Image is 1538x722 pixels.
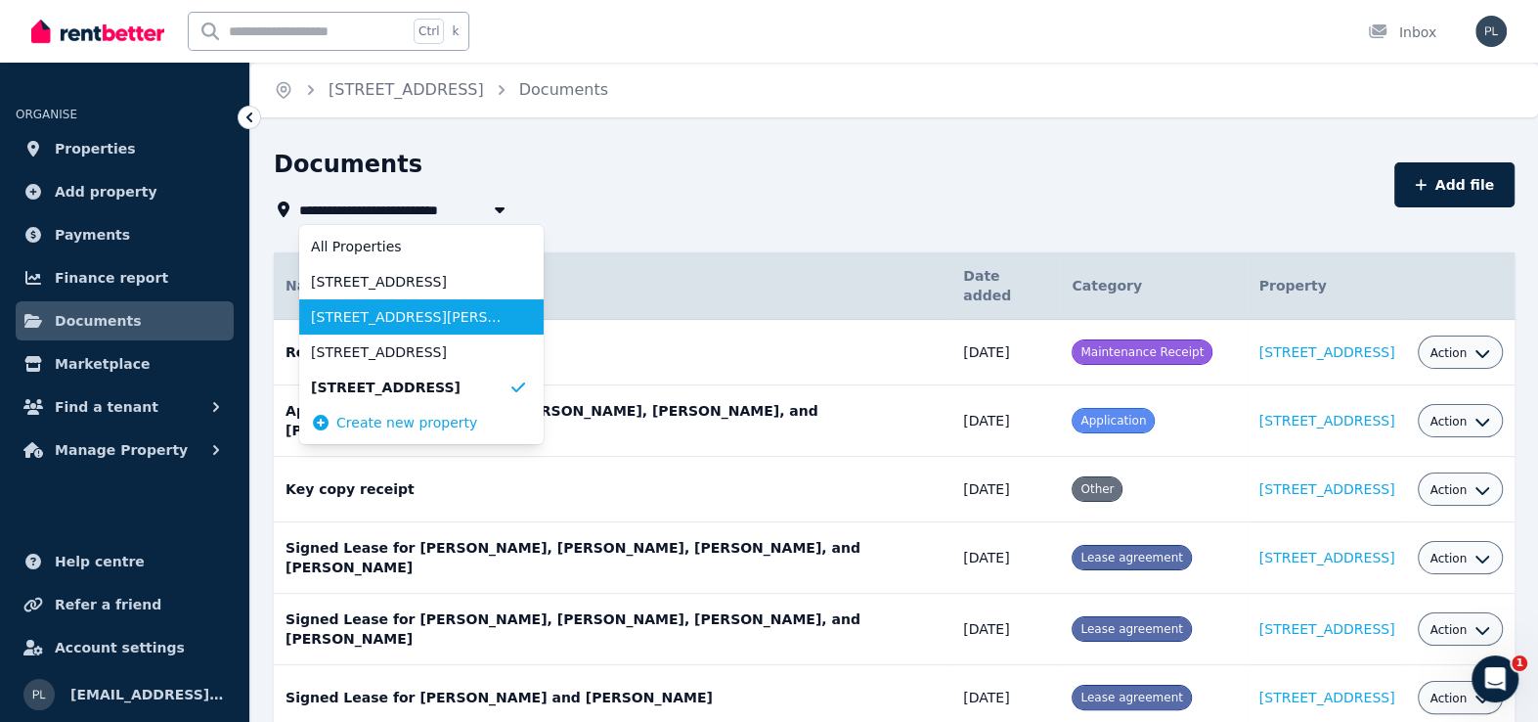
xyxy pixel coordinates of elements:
span: Properties [55,137,136,160]
a: Documents [519,80,608,99]
span: [STREET_ADDRESS] [311,272,508,292]
a: Payments [16,215,234,254]
button: Action [1429,482,1490,498]
span: Marketplace [55,352,150,376]
button: Action [1429,622,1490,638]
a: [STREET_ADDRESS] [1259,550,1395,565]
a: [STREET_ADDRESS] [1259,413,1395,429]
span: Manage Property [55,438,188,462]
button: Action [1429,551,1490,566]
span: Find a tenant [55,395,158,419]
span: Lease agreement [1080,551,1182,564]
div: Inbox [1368,23,1436,42]
span: Action [1429,345,1467,361]
span: Application [1080,414,1146,428]
button: Action [1429,345,1490,361]
span: Action [1429,622,1467,638]
span: k [452,23,459,39]
a: Add property [16,172,234,211]
span: Ctrl [414,19,444,44]
td: Key copy receipt [274,457,951,522]
td: [DATE] [951,320,1060,385]
span: Lease agreement [1080,622,1182,636]
th: Property [1248,252,1407,320]
button: Action [1429,691,1490,706]
span: Action [1429,482,1467,498]
span: Name [286,278,330,293]
span: [STREET_ADDRESS][PERSON_NAME] [311,307,508,327]
span: [STREET_ADDRESS] [311,378,508,397]
td: [DATE] [951,385,1060,457]
span: Refer a friend [55,593,161,616]
img: plmarkt@gmail.com [23,679,55,710]
a: Properties [16,129,234,168]
a: [STREET_ADDRESS] [1259,690,1395,705]
td: Application [PERSON_NAME], [PERSON_NAME], [PERSON_NAME], and [PERSON_NAME].zip [274,385,951,457]
th: Category [1060,252,1247,320]
span: Action [1429,414,1467,429]
span: Maintenance Receipt [1080,345,1204,359]
td: [DATE] [951,594,1060,665]
span: ORGANISE [16,108,77,121]
img: plmarkt@gmail.com [1475,16,1507,47]
td: [DATE] [951,457,1060,522]
button: Find a tenant [16,387,234,427]
span: Payments [55,223,130,247]
button: Action [1429,414,1490,429]
a: Account settings [16,628,234,667]
a: Documents [16,301,234,340]
span: 1 [1512,655,1527,671]
span: Create new property [336,413,477,432]
iframe: Intercom live chat [1472,655,1518,702]
th: Date added [951,252,1060,320]
button: Manage Property [16,430,234,470]
a: [STREET_ADDRESS] [329,80,484,99]
a: Finance report [16,258,234,297]
h1: Documents [274,149,422,180]
span: Account settings [55,636,185,659]
td: Signed Lease for [PERSON_NAME], [PERSON_NAME], [PERSON_NAME], and [PERSON_NAME] [274,594,951,665]
span: Help centre [55,550,145,573]
span: Add property [55,180,157,203]
span: Documents [55,309,142,333]
span: Other [1080,482,1114,496]
span: Action [1429,691,1467,706]
td: [DATE] [951,522,1060,594]
span: All Properties [311,237,508,256]
a: [STREET_ADDRESS] [1259,481,1395,497]
td: Reel hose receipt [274,320,951,385]
a: Help centre [16,542,234,581]
span: [EMAIL_ADDRESS][DOMAIN_NAME] [70,683,226,706]
span: Action [1429,551,1467,566]
img: RentBetter [31,17,164,46]
span: [STREET_ADDRESS] [311,342,508,362]
button: Add file [1394,162,1515,207]
a: [STREET_ADDRESS] [1259,621,1395,637]
a: [STREET_ADDRESS] [1259,344,1395,360]
span: Finance report [55,266,168,290]
td: Signed Lease for [PERSON_NAME], [PERSON_NAME], [PERSON_NAME], and [PERSON_NAME] [274,522,951,594]
a: Refer a friend [16,585,234,624]
span: Lease agreement [1080,691,1182,704]
a: Marketplace [16,344,234,384]
nav: Breadcrumb [250,63,632,117]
